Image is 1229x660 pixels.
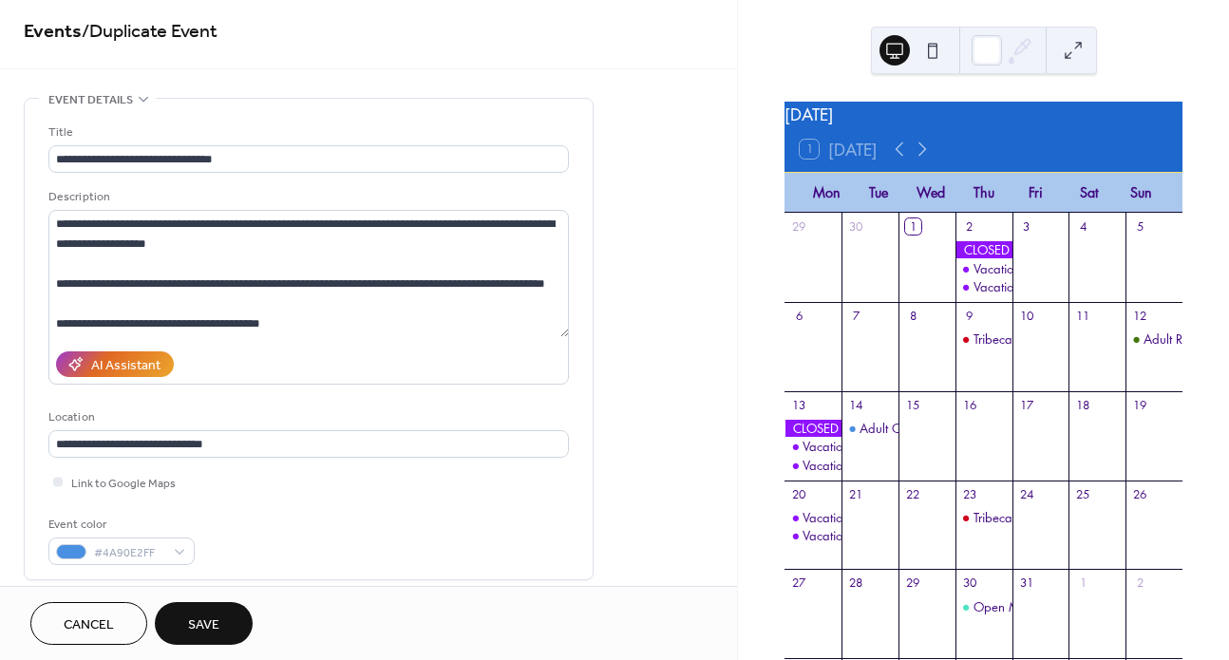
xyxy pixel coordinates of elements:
[30,602,147,645] button: Cancel
[1075,218,1091,235] div: 4
[848,308,864,324] div: 7
[791,575,807,592] div: 27
[94,543,164,563] span: #4A90E2FF
[860,420,1181,437] div: Adult Chamber Music & Chamber Orchestra Reading Party
[1115,173,1167,212] div: Sun
[803,457,943,474] div: Vacation Art Pods - [DATE]
[961,218,977,235] div: 2
[48,90,133,110] span: Event details
[785,438,841,455] div: Vacation Art Program - Indigenous Peoples' Day
[1132,397,1148,413] div: 19
[955,509,1012,526] div: Tribeca Jazz Institute Concert Fundraiser
[91,356,161,376] div: AI Assistant
[1132,486,1148,502] div: 26
[48,123,565,142] div: Title
[905,575,921,592] div: 29
[1075,486,1091,502] div: 25
[48,187,565,207] div: Description
[1018,575,1034,592] div: 31
[803,527,943,544] div: Vacation Art Pods - [DATE]
[803,509,1048,526] div: Vacation Art Program -[GEOGRAPHIC_DATA]
[785,102,1182,126] div: [DATE]
[48,515,191,535] div: Event color
[848,218,864,235] div: 30
[155,602,253,645] button: Save
[791,397,807,413] div: 13
[1132,308,1148,324] div: 12
[791,486,807,502] div: 20
[974,330,1108,348] div: Tribeca Jazz Jam Session
[961,397,977,413] div: 16
[848,486,864,502] div: 21
[974,509,1188,526] div: Tribeca Jazz Institute Concert Fundraiser
[961,486,977,502] div: 23
[785,457,841,474] div: Vacation Art Pods - Indigenous Peoples' Day
[955,241,1012,258] div: CLOSED - Yom Kippur
[955,278,1012,295] div: Vacation Art Pods - Yom Kippur
[803,438,964,455] div: Vacation Art Program - [DATE]
[82,13,217,50] span: / Duplicate Event
[791,308,807,324] div: 6
[848,575,864,592] div: 28
[955,330,1012,348] div: Tribeca Jazz Jam Session
[1018,486,1034,502] div: 24
[841,420,898,437] div: Adult Chamber Music & Chamber Orchestra Reading Party
[1132,218,1148,235] div: 5
[955,598,1012,615] div: Open Mic Night
[905,218,921,235] div: 1
[974,260,1222,277] div: Vacation Art Program - [GEOGRAPHIC_DATA]
[785,509,841,526] div: Vacation Art Program -Diwali
[64,615,114,635] span: Cancel
[955,260,1012,277] div: Vacation Art Program - Yom Kippur
[791,218,807,235] div: 29
[24,13,82,50] a: Events
[961,308,977,324] div: 9
[957,173,1010,212] div: Thu
[785,420,841,437] div: CLOSED - Indigenous People's Day
[1075,308,1091,324] div: 11
[1132,575,1148,592] div: 2
[1018,218,1034,235] div: 3
[961,575,977,592] div: 30
[1010,173,1062,212] div: Fri
[188,615,219,635] span: Save
[785,527,841,544] div: Vacation Art Pods - Diwali
[1125,330,1182,348] div: Adult Reiki and the Arts Workshop
[71,474,176,494] span: Link to Google Maps
[905,308,921,324] div: 8
[56,351,174,377] button: AI Assistant
[1075,397,1091,413] div: 18
[848,397,864,413] div: 14
[905,397,921,413] div: 15
[800,173,852,212] div: Mon
[974,598,1063,615] div: Open Mic Night
[1063,173,1115,212] div: Sat
[853,173,905,212] div: Tue
[905,486,921,502] div: 22
[1075,575,1091,592] div: 1
[48,407,565,427] div: Location
[905,173,957,212] div: Wed
[1018,308,1034,324] div: 10
[1018,397,1034,413] div: 17
[974,278,1114,295] div: Vacation Art Pods - [DATE]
